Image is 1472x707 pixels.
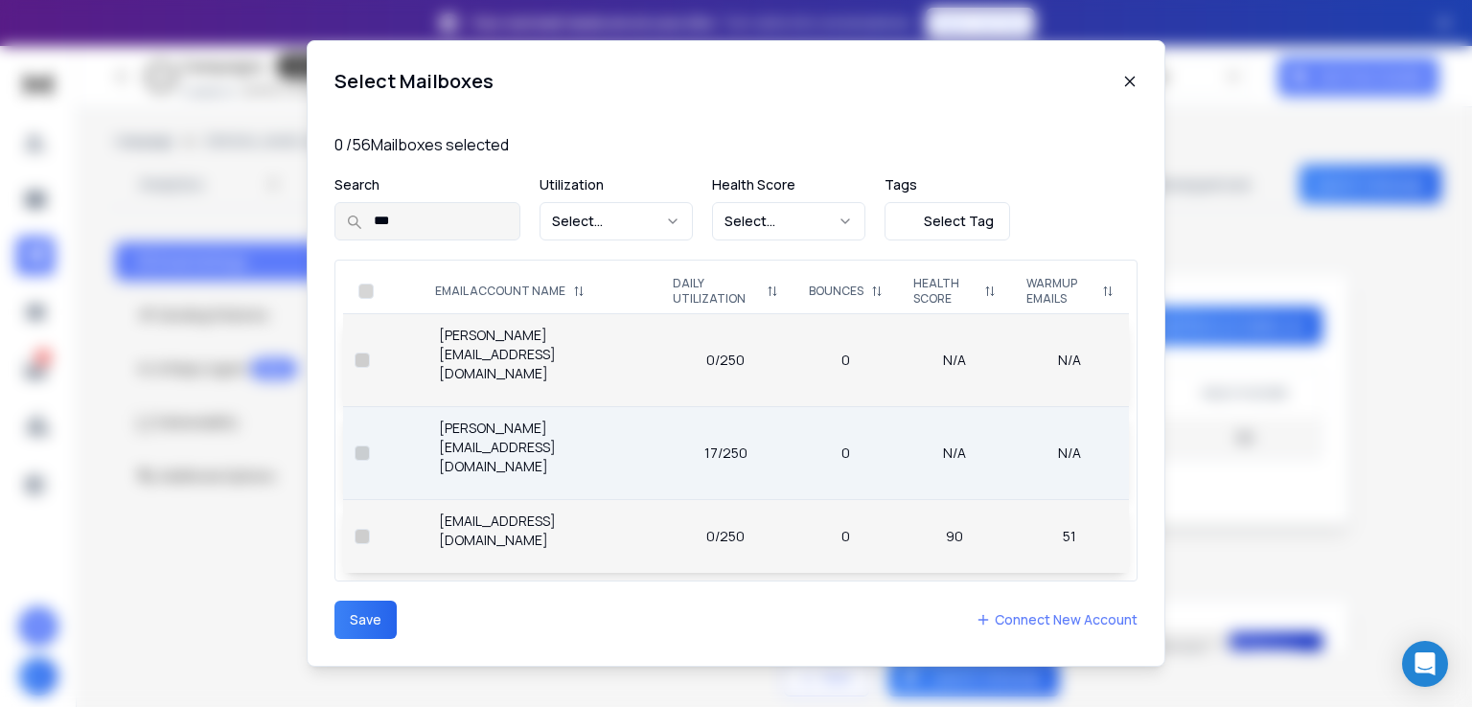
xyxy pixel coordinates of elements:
[334,175,520,194] p: Search
[885,202,1010,240] button: Select Tag
[540,202,693,240] button: Select...
[1402,641,1448,687] div: Open Intercom Messenger
[540,175,693,194] p: Utilization
[712,175,865,194] p: Health Score
[712,202,865,240] button: Select...
[885,175,1010,194] p: Tags
[334,133,1138,156] p: 0 / 56 Mailboxes selected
